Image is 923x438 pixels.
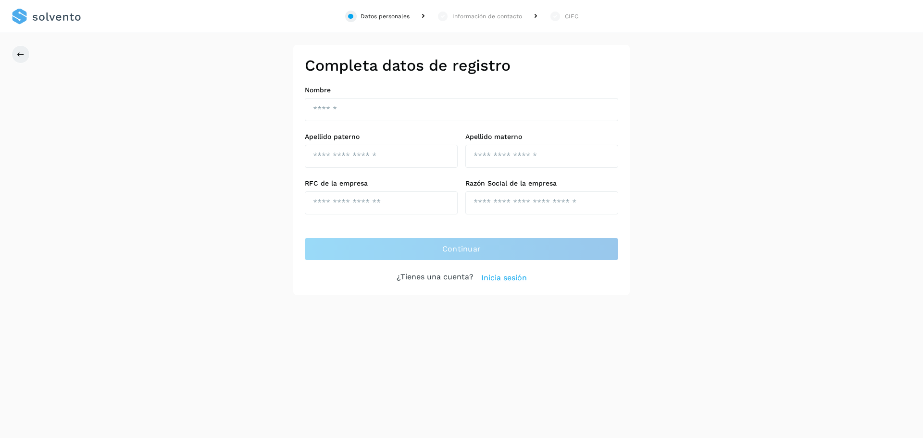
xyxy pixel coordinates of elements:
[465,179,618,188] label: Razón Social de la empresa
[305,179,458,188] label: RFC de la empresa
[305,86,618,94] label: Nombre
[481,272,527,284] a: Inicia sesión
[305,56,618,75] h2: Completa datos de registro
[452,12,522,21] div: Información de contacto
[465,133,618,141] label: Apellido materno
[305,238,618,261] button: Continuar
[361,12,410,21] div: Datos personales
[305,133,458,141] label: Apellido paterno
[565,12,578,21] div: CIEC
[397,272,474,284] p: ¿Tienes una cuenta?
[442,244,481,254] span: Continuar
